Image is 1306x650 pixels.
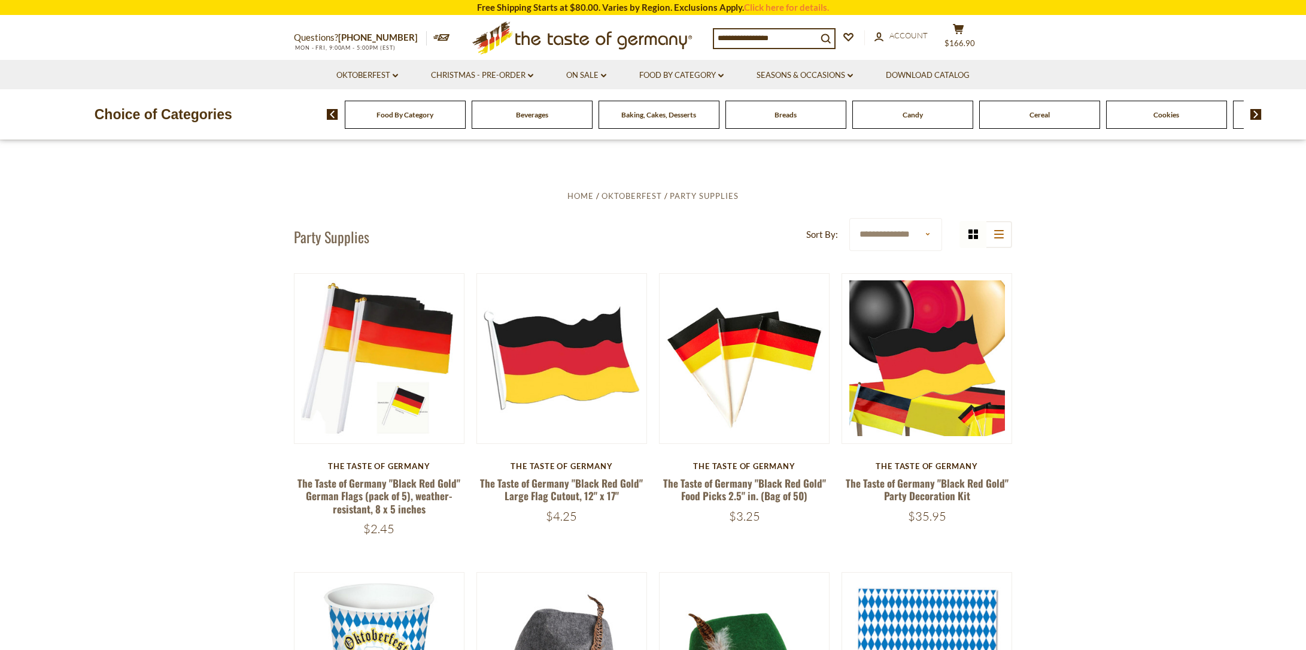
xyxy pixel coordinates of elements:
[744,2,829,13] a: Click here for details.
[874,29,928,43] a: Account
[476,461,647,471] div: The Taste of Germany
[903,110,923,119] a: Candy
[294,274,464,443] img: The Taste of Germany "Black Red Gold" German Flags (pack of 5), weather-resistant, 8 x 5 inches
[660,274,829,443] img: The Taste of Germany "Black Red Gold" Food Picks 2.5" in. (Bag of 50)
[336,69,398,82] a: Oktoberfest
[940,23,976,53] button: $166.90
[729,509,760,524] span: $3.25
[294,44,396,51] span: MON - FRI, 9:00AM - 5:00PM (EST)
[659,461,830,471] div: The Taste of Germany
[297,476,460,516] a: The Taste of Germany "Black Red Gold" German Flags (pack of 5), weather-resistant, 8 x 5 inches
[294,30,427,46] p: Questions?
[567,191,594,201] a: Home
[477,274,646,443] img: The Taste of Germany "Black Red Gold" Large Flag Cutout, 12" x 17"
[566,69,606,82] a: On Sale
[639,69,724,82] a: Food By Category
[889,31,928,40] span: Account
[806,227,838,242] label: Sort By:
[516,110,548,119] a: Beverages
[886,69,970,82] a: Download Catalog
[944,38,975,48] span: $166.90
[376,110,433,119] a: Food By Category
[621,110,696,119] a: Baking, Cakes, Desserts
[1029,110,1050,119] a: Cereal
[670,191,739,201] a: Party Supplies
[842,461,1012,471] div: The Taste of Germany
[480,476,643,503] a: The Taste of Germany "Black Red Gold" Large Flag Cutout, 12" x 17"
[757,69,853,82] a: Seasons & Occasions
[338,32,418,43] a: [PHONE_NUMBER]
[327,109,338,120] img: previous arrow
[294,228,369,246] h1: Party Supplies
[1153,110,1179,119] a: Cookies
[546,509,577,524] span: $4.25
[663,476,826,503] a: The Taste of Germany "Black Red Gold" Food Picks 2.5" in. (Bag of 50)
[1250,109,1262,120] img: next arrow
[294,461,464,471] div: The Taste of Germany
[602,191,662,201] a: Oktoberfest
[775,110,797,119] a: Breads
[908,509,946,524] span: $35.95
[846,476,1009,503] a: The Taste of Germany "Black Red Gold" Party Decoration Kit
[431,69,533,82] a: Christmas - PRE-ORDER
[363,521,394,536] span: $2.45
[842,274,1012,443] img: The Taste of Germany "Black Red Gold" Party Decoration Kit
